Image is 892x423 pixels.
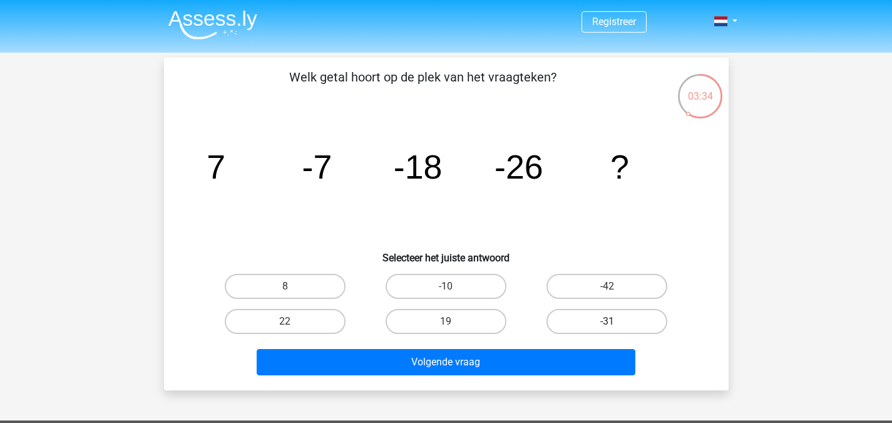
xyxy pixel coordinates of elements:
[207,148,225,185] tspan: 7
[257,349,635,375] button: Volgende vraag
[495,148,543,185] tspan: -26
[225,309,346,334] label: 22
[386,274,506,299] label: -10
[546,274,667,299] label: -42
[546,309,667,334] label: -31
[184,242,709,264] h6: Selecteer het juiste antwoord
[225,274,346,299] label: 8
[168,10,257,39] img: Assessly
[302,148,332,185] tspan: -7
[610,148,629,185] tspan: ?
[184,68,662,105] p: Welk getal hoort op de plek van het vraagteken?
[386,309,506,334] label: 19
[677,73,724,104] div: 03:34
[393,148,442,185] tspan: -18
[592,16,636,28] a: Registreer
